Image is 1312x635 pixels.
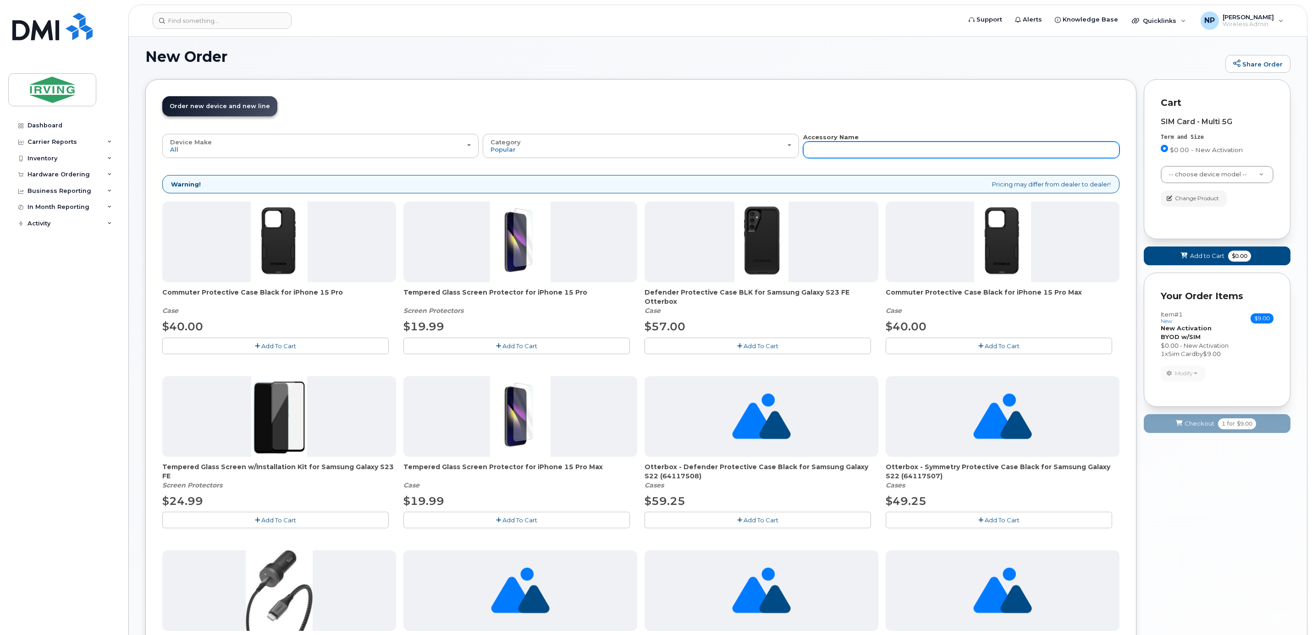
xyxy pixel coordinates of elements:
span: $0.00 - New Activation [1170,146,1243,153]
span: 1 [1161,350,1165,357]
span: for [1225,420,1237,428]
img: MicrosoftTeams-image__13_.png [490,202,550,282]
button: Add To Cart [886,512,1112,528]
div: $0.00 - New Activation [1161,341,1273,350]
span: Modify [1175,369,1193,378]
h3: Item [1161,311,1183,324]
span: $19.99 [403,494,444,508]
em: Cases [886,481,905,489]
span: Checkout [1185,419,1214,428]
span: Add to Cart [1190,252,1224,260]
button: Add To Cart [645,512,871,528]
em: Case [403,481,419,489]
div: Otterbox - Symmetry Protective Case Black for Samsung Galaxy S22 (64117507) [886,462,1119,490]
span: Add To Cart [985,342,1020,350]
span: All [170,146,178,153]
img: MicrosoftTeams-image__10_.png [251,202,307,282]
button: Checkout 1 for $9.00 [1144,414,1290,433]
a: Share Order [1225,55,1290,73]
span: Add To Cart [502,342,537,350]
button: Modify [1161,366,1205,382]
div: Commuter Protective Case Black for iPhone 15 Pro Max [886,288,1119,315]
div: Pricing may differ from dealer to dealer! [162,175,1119,194]
span: $57.00 [645,320,685,333]
div: Tempered Glass Screen Protector for iPhone 15 Pro [403,288,637,315]
div: x by [1161,350,1273,358]
img: no_image_found-2caef05468ed5679b831cfe6fc140e25e0c280774317ffc20a367ab7fd17291e.png [491,550,549,631]
button: Add To Cart [162,338,389,354]
div: Term and Size [1161,133,1273,141]
button: Add To Cart [886,338,1112,354]
span: Add To Cart [261,342,296,350]
a: -- choose device model -- [1161,166,1273,183]
em: Case [162,307,178,315]
button: Add To Cart [162,512,389,528]
span: $19.99 [403,320,444,333]
span: $59.25 [645,494,685,508]
span: Device Make [170,138,212,146]
span: Order new device and new line [170,103,270,109]
div: Tempered Glass Screen w/Installation Kit for Samsung Galaxy S23 FE [162,462,396,490]
span: Tempered Glass Screen Protector for iPhone 15 Pro Max [403,462,637,481]
img: MicrosoftTeams-image__10_.png [974,202,1031,282]
div: Commuter Protective Case Black for iPhone 15 Pro [162,288,396,315]
span: $40.00 [162,320,203,333]
strong: Accessory Name [803,133,859,141]
span: Add To Cart [502,516,537,524]
div: Otterbox - Defender Protective Case Black for Samsung Galaxy S22 (64117508) [645,462,878,490]
button: Category Popular [483,134,799,158]
span: Tempered Glass Screen Protector for iPhone 15 Pro [403,288,637,306]
span: Commuter Protective Case Black for iPhone 15 Pro [162,288,396,306]
span: Add To Cart [744,516,778,524]
img: no_image_found-2caef05468ed5679b831cfe6fc140e25e0c280774317ffc20a367ab7fd17291e.png [732,376,790,457]
img: MicrosoftTeams-image__13_.png [490,376,550,457]
span: Add To Cart [744,342,778,350]
em: Screen Protectors [162,481,222,489]
span: $40.00 [886,320,926,333]
span: Commuter Protective Case Black for iPhone 15 Pro Max [886,288,1119,306]
h1: New Order [145,49,1221,65]
span: Popular [491,146,516,153]
span: $0.00 [1228,251,1251,262]
em: Case [645,307,661,315]
button: Add To Cart [645,338,871,354]
img: image__14_.png [251,376,307,457]
p: Cart [1161,96,1273,109]
img: download.jpg [246,550,313,631]
span: Change Product [1175,194,1219,203]
button: Device Make All [162,134,479,158]
span: Otterbox - Defender Protective Case Black for Samsung Galaxy S22 (64117508) [645,462,878,481]
small: new [1161,318,1172,324]
img: no_image_found-2caef05468ed5679b831cfe6fc140e25e0c280774317ffc20a367ab7fd17291e.png [732,550,790,631]
p: Your Order Items [1161,290,1273,303]
span: Sim Card [1168,350,1196,357]
img: no_image_found-2caef05468ed5679b831cfe6fc140e25e0c280774317ffc20a367ab7fd17291e.png [973,550,1031,631]
span: Tempered Glass Screen w/Installation Kit for Samsung Galaxy S23 FE [162,462,396,481]
span: Add To Cart [985,516,1020,524]
img: no_image_found-2caef05468ed5679b831cfe6fc140e25e0c280774317ffc20a367ab7fd17291e.png [973,376,1031,457]
em: Cases [645,481,664,489]
strong: Warning! [171,180,201,189]
button: Change Product [1161,191,1227,207]
img: image__13_.png [734,202,789,282]
button: Add to Cart $0.00 [1144,246,1290,265]
button: Add To Cart [403,338,630,354]
span: 1 [1222,420,1225,428]
span: #1 [1174,311,1183,318]
em: Case [886,307,902,315]
span: Category [491,138,521,146]
span: $9.00 [1251,313,1273,323]
em: Screen Protectors [403,307,463,315]
div: Defender Protective Case BLK for Samsung Galaxy S23 FE Otterbox [645,288,878,315]
strong: New Activation [1161,324,1212,332]
span: $9.00 [1237,420,1252,428]
button: Add To Cart [403,512,630,528]
span: Otterbox - Symmetry Protective Case Black for Samsung Galaxy S22 (64117507) [886,462,1119,481]
span: $49.25 [886,494,926,508]
span: Add To Cart [261,516,296,524]
span: $9.00 [1203,350,1221,357]
div: SIM Card - Multi 5G [1161,118,1273,126]
input: $0.00 - New Activation [1161,145,1168,152]
span: -- choose device model -- [1169,171,1247,178]
strong: BYOD w/SIM [1161,333,1201,340]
